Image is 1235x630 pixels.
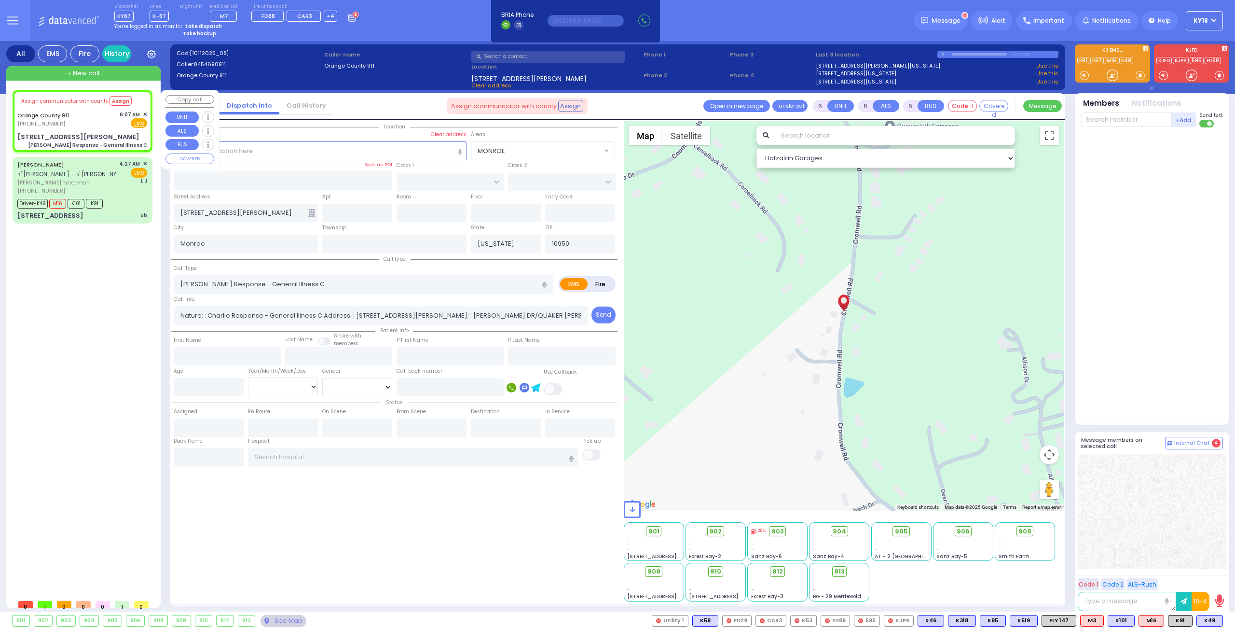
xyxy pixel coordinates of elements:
[143,160,147,168] span: ✕
[114,11,134,22] span: KY67
[790,615,817,627] div: K53
[165,95,214,104] button: Copy call
[813,553,844,560] span: Sanz Bay-4
[17,170,128,178] span: ר' [PERSON_NAME] - ר' [PERSON_NAME]
[709,527,722,536] span: 902
[548,15,624,27] input: (000)000-00000
[397,193,411,201] label: Room
[813,586,816,593] span: -
[76,601,91,608] span: 0
[813,593,867,600] span: BG - 29 Merriewold S.
[86,199,103,209] span: K91
[1196,615,1223,627] div: K49
[185,23,222,30] strong: Take dispatch
[149,616,167,626] div: 908
[165,139,199,151] button: BUS
[17,199,48,209] span: Driver-K49
[1139,615,1164,627] div: ALS
[772,567,783,576] span: 912
[126,616,145,626] div: 906
[858,618,863,623] img: red-radio-icon.svg
[1036,70,1058,78] a: Use this
[1080,615,1104,627] div: M3
[21,98,109,105] span: Assign communicator with county
[70,45,99,62] div: Fire
[174,408,197,416] label: Assigned
[324,62,468,70] label: Orange County 911
[322,224,346,232] label: Township
[6,45,35,62] div: All
[334,332,361,339] small: Share with
[379,255,411,263] span: Call type
[591,307,616,323] button: Send
[1092,16,1131,25] span: Notifications
[150,11,169,22] span: K-67
[751,538,754,546] span: -
[471,51,625,63] input: Search a contact
[119,160,140,168] span: 4:27 AM
[261,12,275,20] span: FD88
[431,131,467,139] label: Clear address
[1083,98,1119,109] button: Members
[1173,57,1189,64] a: KJPS
[120,111,140,118] span: 6:07 AM
[1081,437,1165,449] h5: Message members on selected call
[648,527,659,536] span: 901
[80,616,99,626] div: 904
[627,578,630,586] span: -
[999,546,1002,553] span: -
[13,616,29,626] div: 901
[210,4,240,10] label: Medic on call
[629,126,662,145] button: Show street map
[1042,615,1076,627] div: FLY 147
[1033,16,1064,25] span: Important
[751,553,782,560] span: Sanz Bay-6
[478,146,505,156] span: MONROE
[180,4,202,10] label: Night unit
[816,51,937,59] label: Last 3 location
[324,51,468,59] label: Caller name
[381,399,408,406] span: Status
[174,224,184,232] label: City
[397,162,414,169] label: Cross 1
[647,567,660,576] span: 909
[692,615,718,627] div: K58
[261,615,306,627] div: See map
[1010,615,1038,627] div: BLS
[471,141,615,160] span: MONROE
[183,30,216,37] strong: Take backup
[751,586,754,593] span: -
[220,101,279,110] a: Dispatch info
[1205,57,1221,64] a: FD88
[936,538,939,546] span: -
[174,193,211,201] label: Street Address
[627,593,718,600] span: [STREET_ADDRESS][PERSON_NAME]
[18,601,33,608] span: 0
[771,527,784,536] span: 903
[248,408,270,416] label: En Route
[17,112,69,119] a: Orange County 911
[560,278,588,290] label: EMS
[1186,11,1223,30] button: KY18
[134,601,149,608] span: 0
[1158,16,1171,25] span: Help
[34,616,53,626] div: 902
[1036,62,1058,70] a: Use this
[1081,112,1171,127] input: Search member
[727,618,731,623] img: red-radio-icon.svg
[174,367,183,375] label: Age
[689,586,692,593] span: -
[1212,439,1221,448] span: 4
[582,437,601,445] label: Pick up
[999,553,1029,560] span: Smith Farm
[238,616,255,626] div: 913
[174,265,197,272] label: Call Type
[150,4,169,10] label: Lines
[957,527,970,536] span: 906
[760,618,765,623] img: red-radio-icon.svg
[190,49,229,57] span: [10112025_08]
[1108,615,1135,627] div: BLS
[627,538,630,546] span: -
[297,12,312,20] span: CAR3
[67,69,99,78] span: + New call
